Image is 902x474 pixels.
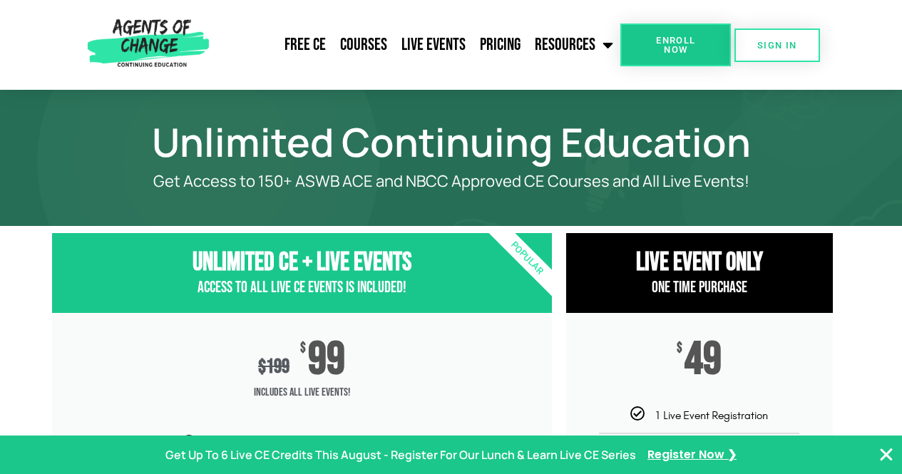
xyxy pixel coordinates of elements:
[685,341,722,378] span: 49
[878,446,895,463] button: Close Banner
[308,341,345,378] span: 99
[45,125,858,158] h1: Unlimited Continuing Education
[102,172,801,190] p: Get Access to 150+ ASWB ACE and NBCC Approved CE Courses and All Live Events!
[566,247,833,278] h3: Live Event Only
[258,355,266,378] span: $
[215,27,620,63] nav: Menu
[652,278,747,297] span: One Time Purchase
[52,378,552,407] span: Includes ALL Live Events!
[473,27,528,63] a: Pricing
[52,247,552,278] h3: Unlimited CE + Live Events
[655,408,768,422] span: 1 Live Event Registration
[394,27,473,63] a: Live Events
[258,355,289,378] div: 199
[757,41,797,50] span: SIGN IN
[620,24,731,66] a: Enroll Now
[300,341,306,356] span: $
[444,176,609,341] div: Popular
[198,278,406,297] span: Access to All Live CE Events Is Included!
[647,445,737,465] a: Register Now ❯
[333,27,394,63] a: Courses
[528,27,620,63] a: Resources
[165,445,636,465] p: Get Up To 6 Live CE Credits This August - Register For Our Lunch & Learn Live CE Series
[277,27,333,63] a: Free CE
[734,29,820,62] a: SIGN IN
[677,341,682,356] span: $
[643,36,708,54] span: Enroll Now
